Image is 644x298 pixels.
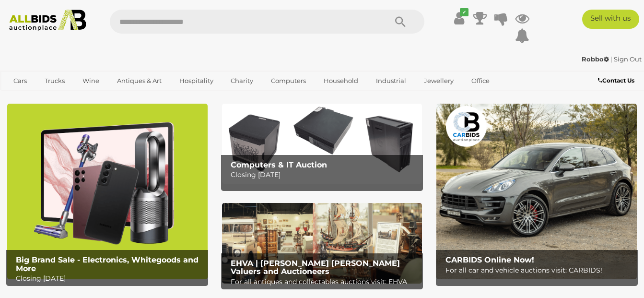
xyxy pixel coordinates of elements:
a: Industrial [370,73,412,89]
a: Big Brand Sale - Electronics, Whitegoods and More Big Brand Sale - Electronics, Whitegoods and Mo... [7,104,208,279]
strong: Robbo [582,55,609,63]
i: ✔ [460,8,468,16]
b: Computers & IT Auction [231,160,327,169]
a: Contact Us [598,75,637,86]
a: Wine [76,73,105,89]
a: [GEOGRAPHIC_DATA] [45,89,125,105]
b: CARBIDS Online Now! [445,255,534,264]
a: Sell with us [582,10,639,29]
a: Sign Out [614,55,642,63]
a: Jewellery [418,73,460,89]
img: Allbids.com.au [5,10,91,31]
a: CARBIDS Online Now! CARBIDS Online Now! For all car and vehicle auctions visit: CARBIDS! [436,104,637,279]
a: Computers & IT Auction Computers & IT Auction Closing [DATE] [222,104,422,184]
a: Office [465,73,496,89]
a: Antiques & Art [111,73,168,89]
b: Contact Us [598,77,634,84]
a: Robbo [582,55,610,63]
a: Computers [265,73,312,89]
p: Closing [DATE] [16,273,203,285]
a: Hospitality [173,73,220,89]
b: Big Brand Sale - Electronics, Whitegoods and More [16,255,199,273]
p: Closing [DATE] [231,169,418,181]
p: For all antiques and collectables auctions visit: EHVA [231,276,418,288]
a: Sports [7,89,39,105]
img: EHVA | Evans Hastings Valuers and Auctioneers [222,203,422,283]
a: Trucks [38,73,71,89]
a: ✔ [452,10,466,27]
img: CARBIDS Online Now! [436,104,637,279]
a: EHVA | Evans Hastings Valuers and Auctioneers EHVA | [PERSON_NAME] [PERSON_NAME] Valuers and Auct... [222,203,422,283]
p: For all car and vehicle auctions visit: CARBIDS! [445,264,633,276]
a: Cars [7,73,33,89]
span: | [610,55,612,63]
img: Big Brand Sale - Electronics, Whitegoods and More [7,104,208,279]
button: Search [376,10,424,34]
a: Household [317,73,364,89]
b: EHVA | [PERSON_NAME] [PERSON_NAME] Valuers and Auctioneers [231,259,400,276]
a: Charity [224,73,259,89]
img: Computers & IT Auction [222,104,422,184]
